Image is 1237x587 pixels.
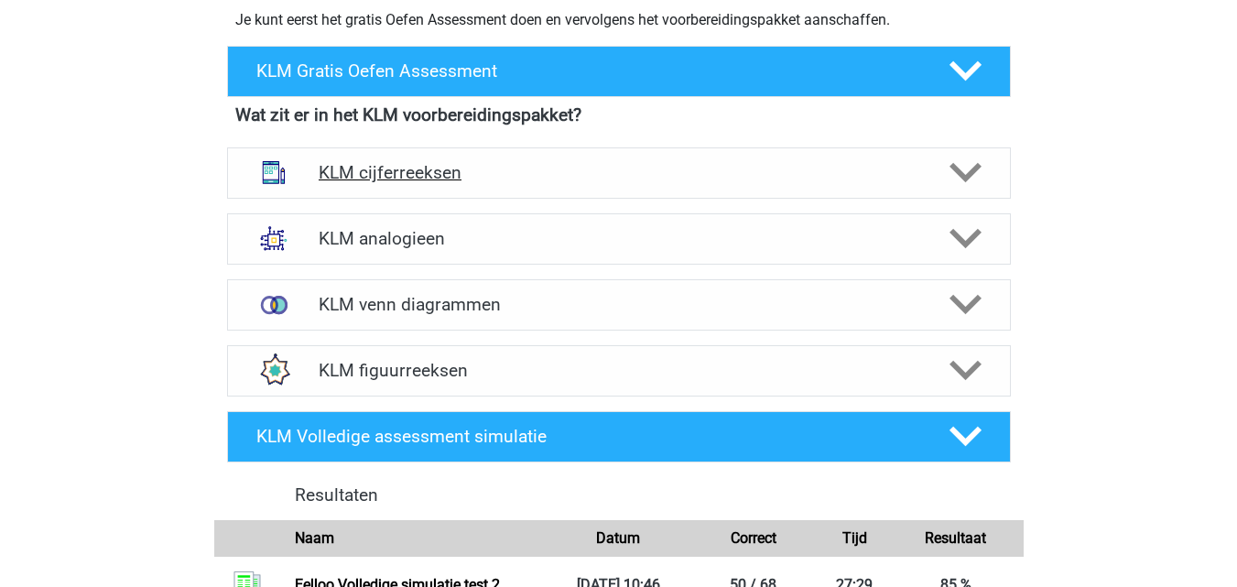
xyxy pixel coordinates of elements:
[220,279,1018,331] a: venn diagrammen KLM venn diagrammen
[295,484,1009,505] h4: Resultaten
[235,104,1003,125] h4: Wat zit er in het KLM voorbereidingspakket?
[220,345,1018,397] a: figuurreeksen KLM figuurreeksen
[250,148,298,196] img: cijferreeksen
[686,527,820,549] div: Correct
[820,527,888,549] div: Tijd
[281,527,551,549] div: Naam
[319,228,918,249] h4: KLM analogieen
[250,346,298,394] img: figuurreeksen
[220,147,1018,199] a: cijferreeksen KLM cijferreeksen
[256,60,919,82] h4: KLM Gratis Oefen Assessment
[319,294,918,315] h4: KLM venn diagrammen
[256,426,919,447] h4: KLM Volledige assessment simulatie
[888,527,1023,549] div: Resultaat
[220,411,1018,462] a: KLM Volledige assessment simulatie
[551,527,686,549] div: Datum
[319,360,918,381] h4: KLM figuurreeksen
[319,162,918,183] h4: KLM cijferreeksen
[250,214,298,262] img: analogieen
[220,213,1018,265] a: analogieen KLM analogieen
[220,46,1018,97] a: KLM Gratis Oefen Assessment
[250,281,298,329] img: venn diagrammen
